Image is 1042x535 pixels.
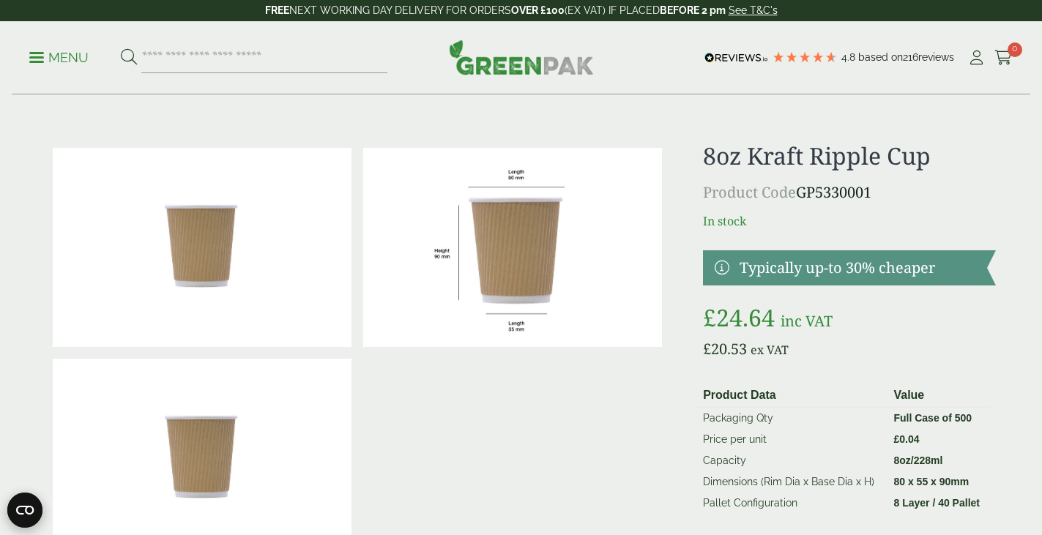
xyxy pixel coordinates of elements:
[29,49,89,67] p: Menu
[994,50,1013,65] i: Cart
[903,51,918,63] span: 216
[29,49,89,64] a: Menu
[781,311,833,331] span: inc VAT
[363,148,662,347] img: RippleCup_8oz
[511,4,565,16] strong: OVER £100
[729,4,778,16] a: See T&C's
[7,493,42,528] button: Open CMP widget
[841,51,858,63] span: 4.8
[703,212,995,230] p: In stock
[918,51,954,63] span: reviews
[697,493,887,514] td: Pallet Configuration
[660,4,726,16] strong: BEFORE 2 pm
[449,40,594,75] img: GreenPak Supplies
[994,47,1013,69] a: 0
[893,476,969,487] strong: 80 x 55 x 90mm
[967,50,986,65] i: My Account
[703,339,747,359] bdi: 20.53
[887,384,989,408] th: Value
[703,302,775,333] bdi: 24.64
[703,302,716,333] span: £
[703,182,796,202] span: Product Code
[704,53,768,63] img: REVIEWS.io
[53,148,351,347] img: 8oz Kraft Ripple Cup 0
[697,471,887,493] td: Dimensions (Rim Dia x Base Dia x H)
[697,429,887,450] td: Price per unit
[893,433,919,445] bdi: 0.04
[893,454,942,466] strong: 8oz/228ml
[697,384,887,408] th: Product Data
[858,51,903,63] span: Based on
[703,142,995,170] h1: 8oz Kraft Ripple Cup
[703,339,711,359] span: £
[265,4,289,16] strong: FREE
[751,342,789,358] span: ex VAT
[893,497,980,509] strong: 8 Layer / 40 Pallet
[703,182,995,203] p: GP5330001
[1008,42,1022,57] span: 0
[893,433,899,445] span: £
[772,50,838,64] div: 4.79 Stars
[697,408,887,430] td: Packaging Qty
[697,450,887,471] td: Capacity
[893,412,972,424] strong: Full Case of 500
